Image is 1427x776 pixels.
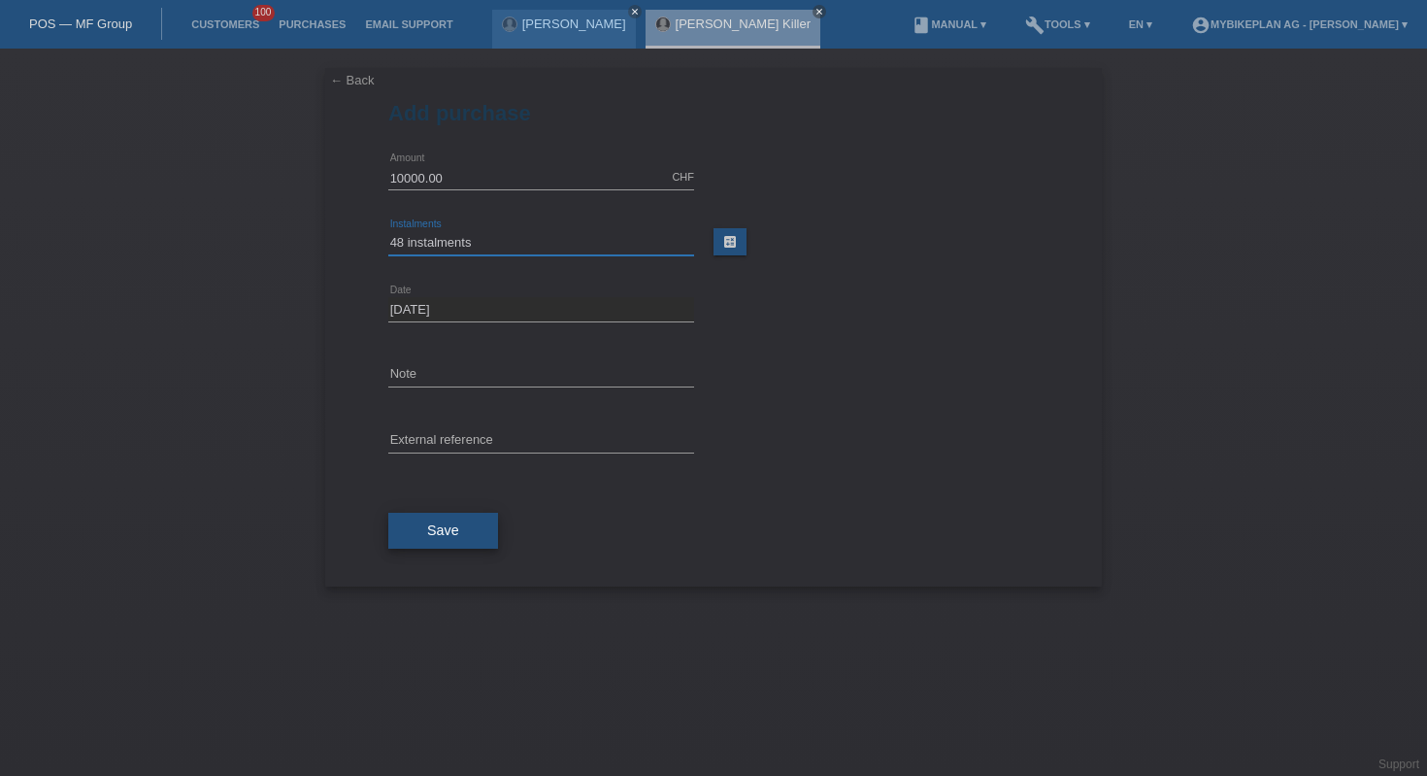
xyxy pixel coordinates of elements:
[912,16,931,35] i: book
[388,101,1039,125] h1: Add purchase
[628,5,642,18] a: close
[902,18,996,30] a: bookManual ▾
[182,18,269,30] a: Customers
[269,18,355,30] a: Purchases
[630,7,640,17] i: close
[355,18,462,30] a: Email Support
[814,7,824,17] i: close
[1181,18,1417,30] a: account_circleMybikeplan AG - [PERSON_NAME] ▾
[676,17,811,31] a: [PERSON_NAME] Killer
[1015,18,1100,30] a: buildTools ▾
[388,513,498,550] button: Save
[672,171,694,183] div: CHF
[29,17,132,31] a: POS — MF Group
[713,228,747,255] a: calculate
[427,523,459,538] span: Save
[522,17,626,31] a: [PERSON_NAME]
[813,5,826,18] a: close
[1191,16,1211,35] i: account_circle
[1119,18,1162,30] a: EN ▾
[252,5,276,21] span: 100
[1378,758,1419,771] a: Support
[330,73,375,87] a: ← Back
[1025,16,1045,35] i: build
[722,234,738,250] i: calculate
